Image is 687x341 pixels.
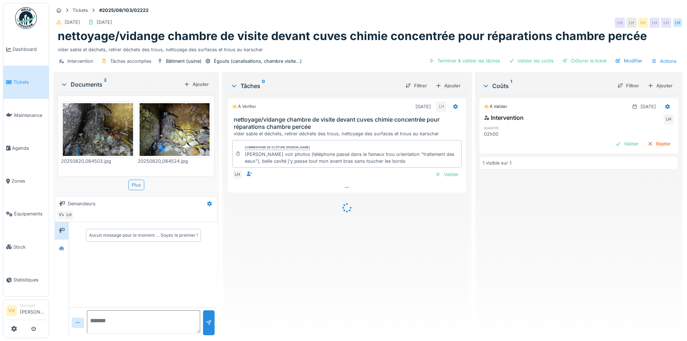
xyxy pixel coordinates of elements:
[3,197,49,230] a: Équipements
[649,18,660,28] div: LH
[3,66,49,99] a: Tickets
[61,158,135,165] div: 20250820_084503.jpg
[262,82,265,90] sup: 0
[3,132,49,165] a: Agenda
[234,116,463,130] h3: nettoyage/vidange chambre de visite devant cuves chimie concentrée pour réparations chambre percée
[673,18,683,28] div: LH
[6,305,17,316] li: VV
[506,56,556,66] div: Valider les coûts
[140,103,210,156] img: 4yhe1bn2bmu1ngrtlub62tq5olyv
[20,303,46,308] div: Manager
[3,263,49,296] a: Statistiques
[484,126,546,130] h6: quantité
[245,145,310,150] div: Commentaire de clôture [PERSON_NAME]
[232,169,242,179] div: LH
[13,46,46,53] span: Dashboard
[432,170,462,179] div: Valider
[626,18,637,28] div: LH
[484,131,546,137] div: 02h00
[245,151,458,165] div: [PERSON_NAME] voir photos (téléphone passé dans le fameux trou orientation "traitement des eaux")...
[615,18,625,28] div: LH
[484,104,507,110] div: À valider
[232,104,256,110] div: À vérifier
[181,79,212,89] div: Ajouter
[436,102,446,112] div: LH
[483,159,511,166] div: 1 visible sur 1
[63,103,133,156] img: e53ewycvgbnpgo7rpu2e5xzahz4p
[68,200,96,207] div: Demandeurs
[58,43,678,53] div: vider sable et déchets, retirer déchets des trous, nettoyage des surfaces et trous au karscher
[664,114,674,124] div: LH
[89,232,198,239] div: Aucun message pour le moment … Soyez le premier !
[615,81,642,91] div: Filtrer
[638,18,648,28] div: VV
[67,58,93,65] div: Intervention
[14,112,46,119] span: Maintenance
[482,82,612,90] div: Coûts
[559,56,609,66] div: Clôturer le ticket
[57,210,67,220] div: VV
[612,139,642,149] div: Valider
[645,81,675,91] div: Ajouter
[644,139,674,149] div: Rejeter
[234,130,463,137] div: vider sable et déchets, retirer déchets des trous, nettoyage des surfaces et trous au karscher
[3,99,49,132] a: Maintenance
[61,80,181,89] div: Documents
[415,103,431,110] div: [DATE]
[230,82,399,90] div: Tâches
[648,56,680,66] div: Actions
[12,145,46,152] span: Agenda
[6,303,46,320] a: VV Manager[PERSON_NAME]
[661,18,671,28] div: LH
[110,58,151,65] div: Tâches accomplies
[96,7,151,14] strong: #2025/08/103/02222
[13,244,46,250] span: Stock
[3,231,49,263] a: Stock
[128,180,144,190] div: Plus
[3,165,49,197] a: Zones
[72,7,88,14] div: Tickets
[402,81,430,91] div: Filtrer
[104,80,107,89] sup: 2
[426,56,503,66] div: Terminer & valider les tâches
[612,56,645,66] div: Modifier
[13,276,46,283] span: Statistiques
[3,33,49,66] a: Dashboard
[214,58,302,65] div: Égouts (canalisations, chambre visite...)
[14,210,46,217] span: Équipements
[58,29,647,43] h1: nettoyage/vidange chambre de visite devant cuves chimie concentrée pour réparations chambre percée
[484,113,524,122] div: Intervention
[13,79,46,86] span: Tickets
[510,82,512,90] sup: 1
[20,303,46,318] li: [PERSON_NAME]
[65,19,80,26] div: [DATE]
[138,158,212,165] div: 20250820_084524.jpg
[97,19,112,26] div: [DATE]
[166,58,202,65] div: Bâtiment (usine)
[433,81,463,91] div: Ajouter
[64,210,74,220] div: LH
[640,103,656,110] div: [DATE]
[15,7,37,29] img: Badge_color-CXgf-gQk.svg
[12,178,46,184] span: Zones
